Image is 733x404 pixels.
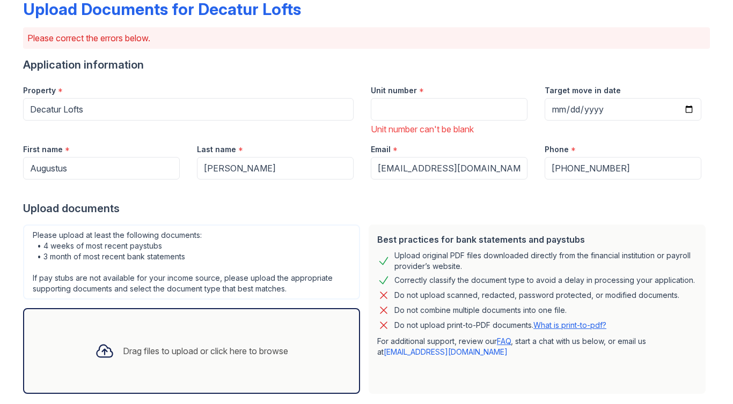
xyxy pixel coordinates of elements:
div: Do not combine multiple documents into one file. [394,304,567,317]
div: Upload documents [23,201,710,216]
p: Please correct the errors below. [27,32,706,44]
a: [EMAIL_ADDRESS][DOMAIN_NAME] [384,347,508,356]
div: Upload original PDF files downloaded directly from the financial institution or payroll provider’... [394,250,697,272]
a: FAQ [497,336,511,346]
label: Property [23,85,56,96]
a: What is print-to-pdf? [533,320,606,330]
div: Correctly classify the document type to avoid a delay in processing your application. [394,274,695,287]
label: Target move in date [545,85,621,96]
div: Please upload at least the following documents: • 4 weeks of most recent paystubs • 3 month of mo... [23,225,360,300]
div: Application information [23,57,710,72]
div: Do not upload scanned, redacted, password protected, or modified documents. [394,289,679,302]
label: Unit number [371,85,417,96]
div: Unit number can't be blank [371,123,527,136]
label: Last name [197,144,236,155]
label: Email [371,144,391,155]
p: Do not upload print-to-PDF documents. [394,320,606,331]
div: Drag files to upload or click here to browse [123,345,288,357]
label: First name [23,144,63,155]
p: For additional support, review our , start a chat with us below, or email us at [377,336,697,357]
label: Phone [545,144,569,155]
div: Best practices for bank statements and paystubs [377,233,697,246]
